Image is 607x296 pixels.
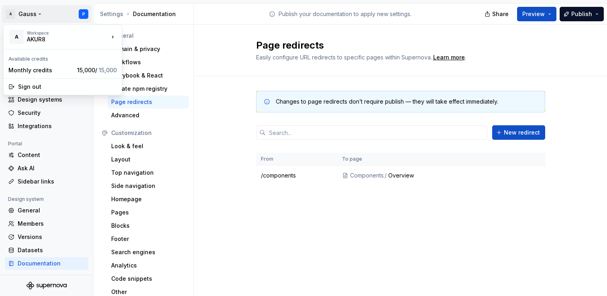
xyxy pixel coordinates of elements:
div: Monthly credits [8,66,74,74]
div: Workspace [27,31,109,35]
div: Sign out [18,83,117,91]
div: A [9,30,24,44]
div: AKUR8 [27,35,95,43]
div: Available credits [5,51,120,64]
span: 15,000 / [77,67,117,73]
span: 15,000 [99,67,117,73]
